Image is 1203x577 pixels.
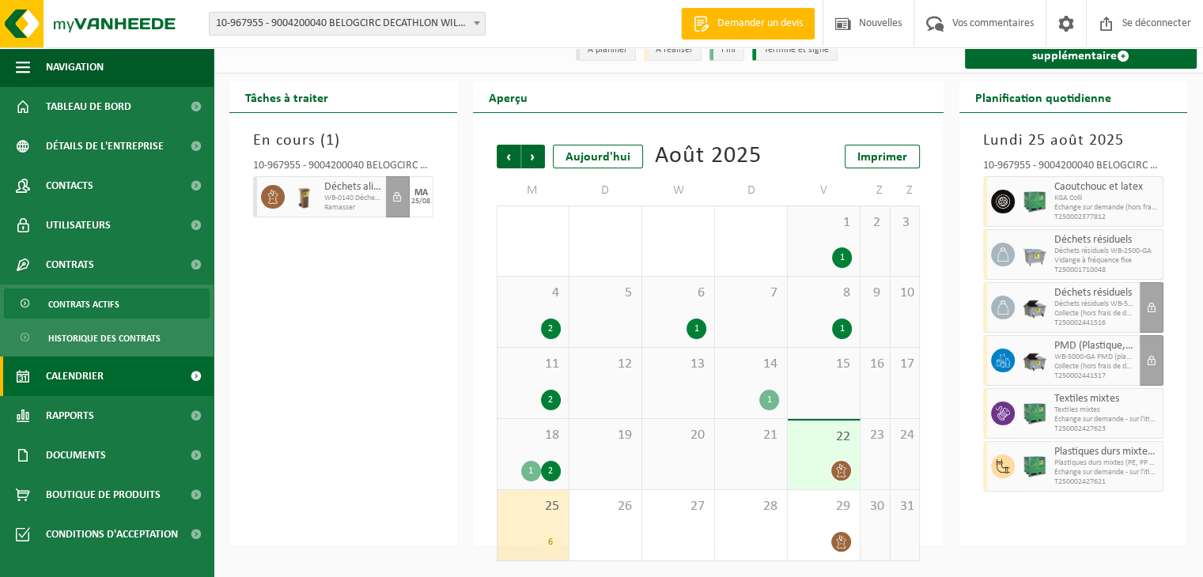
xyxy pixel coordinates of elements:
[527,185,539,198] font: M
[1054,247,1152,255] font: Déchets résiduels WB-2500-GA
[900,285,914,300] font: 10
[656,45,693,55] font: À réaliser
[245,92,328,105] font: Tâches à traiter
[601,185,610,198] font: D
[324,181,725,193] font: Déchets alimentaires, contenant des produits d'origine animale, non emballés, catégorie 3
[552,285,559,300] font: 4
[1054,287,1132,299] font: Déchets résiduels
[46,62,104,74] font: Navigation
[1023,402,1046,425] img: PB-HB-1400-HPE-GN-01
[906,185,913,198] font: Z
[48,300,119,310] font: Contrats actifs
[545,428,559,443] font: 18
[1054,256,1132,265] font: Vidange à fréquence fixe
[721,45,736,55] font: Fini
[324,194,546,202] font: WB-0140 Déchets alimentaires, contient des produits d'origine animale
[46,220,111,232] font: Utilisateurs
[1054,181,1143,193] font: Caoutchouc et latex
[747,185,756,198] font: D
[859,17,902,29] font: Nouvelles
[820,185,828,198] font: V
[843,215,850,230] font: 1
[46,180,93,192] font: Contacts
[1054,234,1132,246] font: Déchets résiduels
[489,92,528,105] font: Aperçu
[548,395,553,405] font: 2
[690,428,705,443] font: 20
[618,428,632,443] font: 19
[253,160,603,172] font: 10-967955 - 9004200040 BELOGCIRC DECATHLON WILLEBROEK - WILLEBROEK
[690,356,705,371] font: 13
[46,371,104,383] font: Calendrier
[770,285,777,300] font: 7
[763,428,777,443] font: 21
[253,133,326,149] font: En cours (
[326,133,335,149] font: 1
[698,285,705,300] font: 6
[1054,405,1100,414] font: Textiles mixtes
[902,215,910,230] font: 3
[1054,362,1166,371] font: Collecte (hors frais de déplacement)
[767,395,772,405] font: 1
[681,8,815,40] a: Demander un devis
[763,356,777,371] font: 14
[1054,424,1106,433] font: T250002427623
[900,356,914,371] font: 17
[46,101,131,113] font: Tableau de bord
[545,499,559,514] font: 25
[216,17,566,29] font: 10-967955 - 9004200040 BELOGCIRC DECATHLON WILLEBROEK - WILLEBROEK
[857,151,907,164] font: Imprimer
[1024,37,1137,62] font: Demander une tâche supplémentaire
[900,428,914,443] font: 24
[411,197,430,206] font: 25/08
[870,499,884,514] font: 30
[4,288,210,319] a: Contrats actifs
[46,410,94,422] font: Rapports
[618,356,632,371] font: 12
[1023,296,1046,319] img: WB-5000-GAL-GY-01
[1054,213,1106,221] font: T250002377812
[836,356,850,371] font: 15
[873,215,880,230] font: 2
[1054,477,1106,486] font: T250002427621
[293,185,316,209] img: WB-0140-HPE-BN-01
[566,151,630,164] font: Aujourd'hui
[983,133,1124,149] font: Lundi 25 août 2025
[965,31,1197,69] a: Demander une tâche supplémentaire
[952,17,1034,29] font: Vos commentaires
[528,466,533,476] font: 1
[46,450,106,462] font: Documents
[900,499,914,514] font: 31
[845,145,920,168] a: Imprimer
[1023,190,1046,213] img: PB-HB-1400-HPE-GN-01
[873,285,880,300] font: 9
[548,466,553,476] font: 2
[836,429,850,444] font: 22
[840,253,845,262] font: 1
[548,537,553,547] font: 6
[840,324,845,334] font: 1
[1023,454,1046,478] img: PB-HB-1400-HPE-GN-01
[655,144,762,168] font: Août 2025
[210,13,485,35] span: 10-967955 - 9004200040 BELOGCIRC DECATHLON WILLEBROEK - WILLEBROEK
[588,45,627,55] font: À planifier
[1023,349,1046,372] img: WB-5000-GAL-GY-01
[843,285,850,300] font: 8
[1054,371,1106,380] font: T250002441517
[836,499,850,514] font: 29
[46,489,161,501] font: Boutique de produits
[625,285,632,300] font: 5
[1054,393,1119,405] font: Textiles mixtes
[1054,300,1152,308] font: Déchets résiduels WB-5000-GA
[1054,194,1082,202] font: KGA Colli
[48,334,161,344] font: Historique des contrats
[1122,17,1191,29] font: Se déconnecter
[694,324,699,334] font: 1
[414,188,428,198] font: MA
[763,499,777,514] font: 28
[870,356,884,371] font: 16
[1023,243,1046,266] img: WB-2500-GAL-GY-01
[618,499,632,514] font: 26
[870,428,884,443] font: 23
[46,141,164,153] font: Détails de l'entreprise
